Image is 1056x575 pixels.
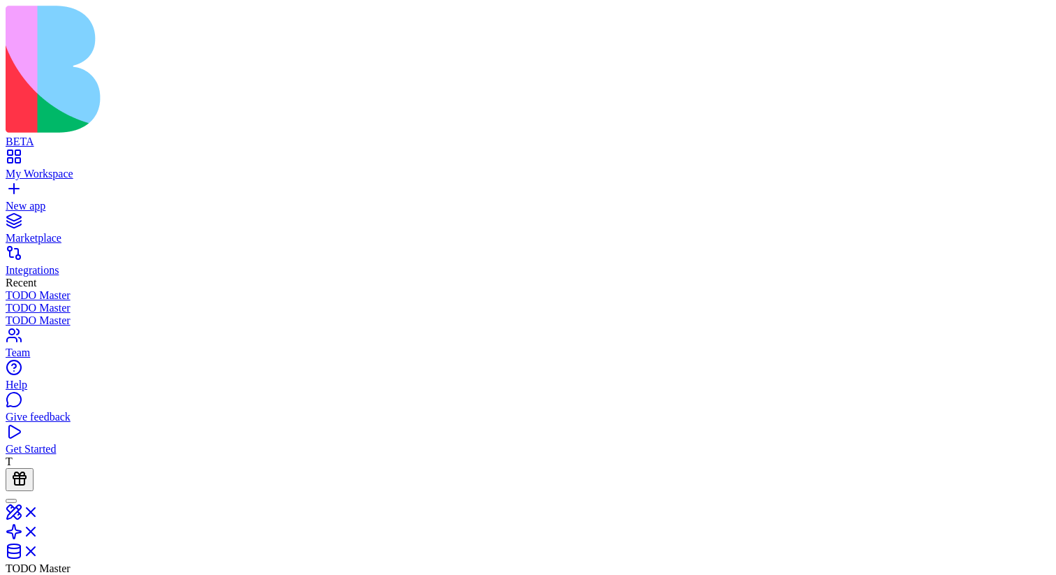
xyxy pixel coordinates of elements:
a: TODO Master [6,314,1050,327]
span: TODO Master [6,562,71,574]
span: T [6,456,13,467]
a: TODO Master [6,302,1050,314]
div: Marketplace [6,232,1050,245]
div: Integrations [6,264,1050,277]
div: Team [6,347,1050,359]
a: TODO Master [6,289,1050,302]
a: Marketplace [6,219,1050,245]
div: BETA [6,136,1050,148]
div: New app [6,200,1050,212]
a: Integrations [6,252,1050,277]
a: Give feedback [6,398,1050,423]
a: New app [6,187,1050,212]
a: BETA [6,123,1050,148]
img: logo [6,6,567,133]
div: Give feedback [6,411,1050,423]
a: Help [6,366,1050,391]
div: My Workspace [6,168,1050,180]
div: Help [6,379,1050,391]
a: Team [6,334,1050,359]
a: My Workspace [6,155,1050,180]
span: Recent [6,277,36,289]
a: Get Started [6,430,1050,456]
div: Get Started [6,443,1050,456]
